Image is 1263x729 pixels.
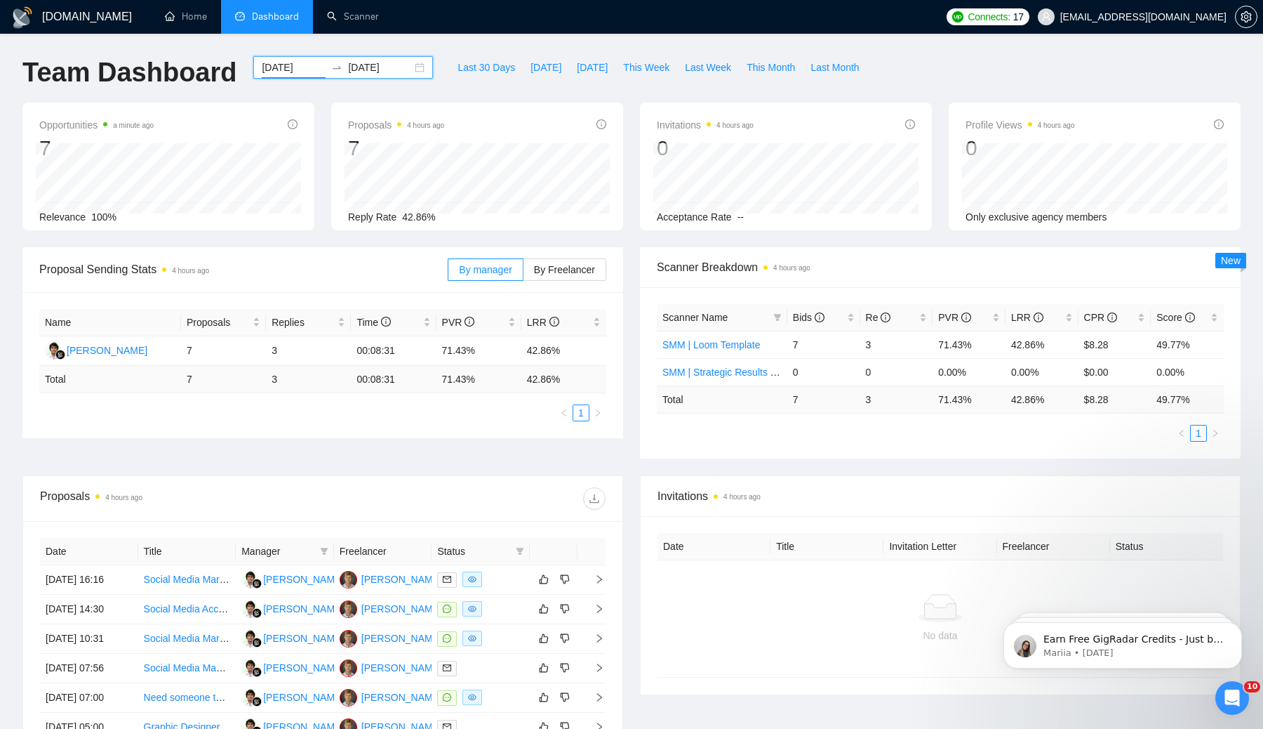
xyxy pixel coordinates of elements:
a: CS[PERSON_NAME] [340,691,442,702]
th: Title [138,538,236,565]
span: Opportunities [39,117,154,133]
span: Last 30 Days [457,60,515,75]
span: filter [320,547,328,556]
span: filter [516,547,524,556]
span: like [539,603,549,615]
span: info-circle [881,313,890,322]
img: gigradar-bm.png [252,608,262,618]
td: [DATE] 16:16 [40,565,138,595]
th: Date [40,538,138,565]
span: Only exclusive agency members [965,211,1107,223]
th: Invitation Letter [883,533,996,560]
span: left [560,409,568,417]
td: $0.00 [1078,358,1151,386]
button: This Month [739,56,803,79]
a: CS[PERSON_NAME] [340,662,442,673]
button: Last Month [803,56,867,79]
span: Scanner Breakdown [657,258,1224,276]
img: gigradar-bm.png [252,667,262,677]
td: 3 [860,386,933,413]
span: PVR [938,312,971,323]
a: 1 [1191,426,1206,441]
td: 7 [181,366,266,393]
a: KJ[PERSON_NAME] [45,344,147,355]
button: Last 30 Days [450,56,523,79]
th: Title [770,533,883,560]
div: 0 [965,135,1075,162]
td: [DATE] 07:00 [40,683,138,713]
img: KJ [45,342,62,360]
span: eye [468,634,476,643]
span: Connects: [968,9,1010,25]
td: 7 [787,331,860,358]
span: filter [770,307,784,328]
span: eye [468,693,476,702]
button: like [535,600,552,617]
span: right [583,692,604,702]
td: 7 [181,336,266,366]
span: like [539,662,549,674]
span: LRR [527,317,559,328]
td: Social Media Marketing Specialist for Bar & Restaurants [138,565,236,595]
img: CS [340,659,357,677]
span: 10 [1244,681,1260,692]
span: Dashboard [252,11,299,22]
button: This Week [615,56,677,79]
td: 0 [787,358,860,386]
span: download [584,493,605,504]
button: right [589,405,606,421]
td: 49.77 % [1151,386,1224,413]
a: Social Media Marketing Specialist for Bar & Restaurants [144,574,388,585]
span: right [583,663,604,673]
span: info-circle [1107,313,1117,322]
td: 71.43 % [933,386,1005,413]
div: No data [669,628,1212,643]
span: eye [468,575,476,584]
input: Start date [262,60,326,75]
div: [PERSON_NAME] [361,601,442,617]
button: like [535,571,552,588]
span: like [539,692,549,703]
span: Proposals [187,315,250,330]
button: like [535,689,552,706]
span: Proposals [348,117,444,133]
img: CS [340,571,357,589]
span: Bids [793,312,824,323]
td: 00:08:31 [351,336,436,366]
td: 7 [787,386,860,413]
span: info-circle [905,119,915,129]
a: KJ[PERSON_NAME] [241,662,344,673]
div: 7 [39,135,154,162]
button: like [535,659,552,676]
td: Social Media Marketing Manager for E-commerce Supplement Company [138,624,236,654]
img: KJ [241,689,259,707]
span: Invitations [657,487,1223,505]
td: 3 [266,336,351,366]
time: 4 hours ago [407,121,444,129]
span: filter [773,313,782,322]
span: info-circle [381,317,391,327]
a: CS[PERSON_NAME] [340,573,442,584]
td: Social Media Account Setup and Marketing Management [138,595,236,624]
img: CS [340,630,357,648]
td: [DATE] 10:31 [40,624,138,654]
button: download [583,487,606,510]
li: Next Page [589,405,606,421]
td: 3 [266,366,351,393]
span: right [583,574,604,584]
td: $ 8.28 [1078,386,1151,413]
div: 7 [348,135,444,162]
time: 4 hours ago [716,121,754,129]
button: setting [1235,6,1257,28]
button: Last Week [677,56,739,79]
time: 4 hours ago [172,267,209,275]
span: info-circle [1034,313,1043,322]
span: right [583,604,604,614]
li: 1 [573,405,589,421]
div: [PERSON_NAME] [67,343,147,358]
img: KJ [241,600,259,618]
div: Proposals [40,487,323,510]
